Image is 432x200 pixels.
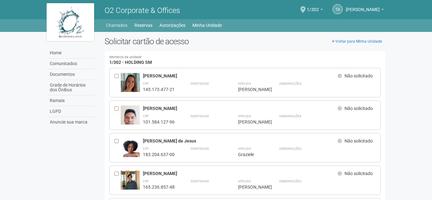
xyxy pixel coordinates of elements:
[190,114,209,118] strong: Identidade
[159,21,185,30] a: Autorizações
[48,58,95,69] a: Comunicados
[109,56,381,65] h4: 1/302 - HOLDING SM
[143,106,338,111] div: [PERSON_NAME]
[238,119,263,125] div: [PERSON_NAME]
[238,152,263,157] div: Graziele
[121,106,140,141] img: user.jpg
[134,21,152,30] a: Reservas
[109,56,381,59] small: Membros da unidade
[345,106,373,111] span: Não solicitado
[238,147,251,150] strong: Apelido
[238,179,251,183] strong: Apelido
[143,87,175,92] div: 145.173.477-21
[238,82,251,85] strong: Apelido
[143,73,338,79] div: [PERSON_NAME]
[48,80,95,95] a: Grade de Horários dos Ônibus
[48,117,95,127] a: Anuncie sua marca
[279,179,301,183] strong: Observações
[190,147,209,150] strong: Identidade
[346,8,384,13] a: [PERSON_NAME]
[105,37,386,46] h2: Solicitar cartão de acesso
[279,114,301,118] strong: Observações
[192,21,222,30] a: Minha Unidade
[307,1,319,12] span: 1/302
[332,4,343,14] a: TA
[143,114,149,118] strong: CPF
[143,171,338,176] div: [PERSON_NAME]
[345,138,373,143] span: Não solicitado
[48,69,95,80] a: Documentos
[143,184,175,190] div: 165.236.857-48
[121,138,140,166] img: user.jpg
[48,48,95,58] a: Home
[143,152,175,157] div: 183.204.637-00
[345,73,373,78] span: Não solicitado
[279,147,301,150] strong: Observações
[143,147,149,150] strong: CPF
[143,138,338,144] div: [PERSON_NAME] de Jesus
[143,179,149,183] strong: CPF
[106,21,127,30] a: Chamados
[143,119,175,125] div: 101.584.127-96
[143,82,149,85] strong: CPF
[47,3,94,41] img: logo.jpg
[121,73,140,96] img: user.jpg
[238,114,251,118] strong: Apelido
[48,106,95,117] a: LGPD
[346,1,380,12] span: Thamiris Abdala
[329,37,385,46] a: Voltar para Minha Unidade
[190,82,209,85] strong: Identidade
[307,8,323,13] a: 1/302
[279,82,301,85] strong: Observações
[190,179,209,183] strong: Identidade
[238,87,263,92] div: [PERSON_NAME]
[238,184,263,190] div: [PERSON_NAME]
[121,171,140,196] img: user.jpg
[48,95,95,106] a: Ramais
[105,6,180,15] span: O2 Corporate & Offices
[345,171,373,176] span: Não solicitado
